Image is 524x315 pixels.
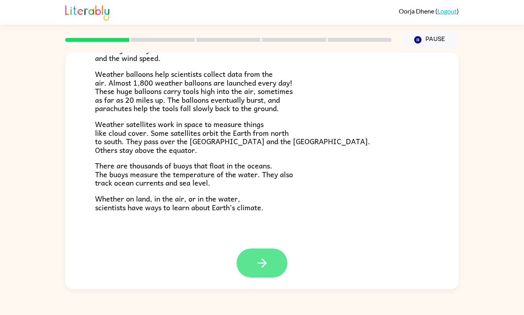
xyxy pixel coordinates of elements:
[95,118,370,156] span: Weather satellites work in space to measure things like cloud cover. Some satellites orbit the Ea...
[437,7,457,15] a: Logout
[401,31,459,49] button: Pause
[95,160,293,188] span: There are thousands of buoys that float in the oceans. The buoys measure the temperature of the w...
[95,193,264,213] span: Whether on land, in the air, or in the water, scientists have ways to learn about Earth’s climate.
[399,7,459,15] div: ( )
[65,3,109,21] img: Literably
[399,7,435,15] span: Oorja Dhene
[95,68,293,114] span: Weather balloons help scientists collect data from the air. Almost 1,800 weather balloons are lau...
